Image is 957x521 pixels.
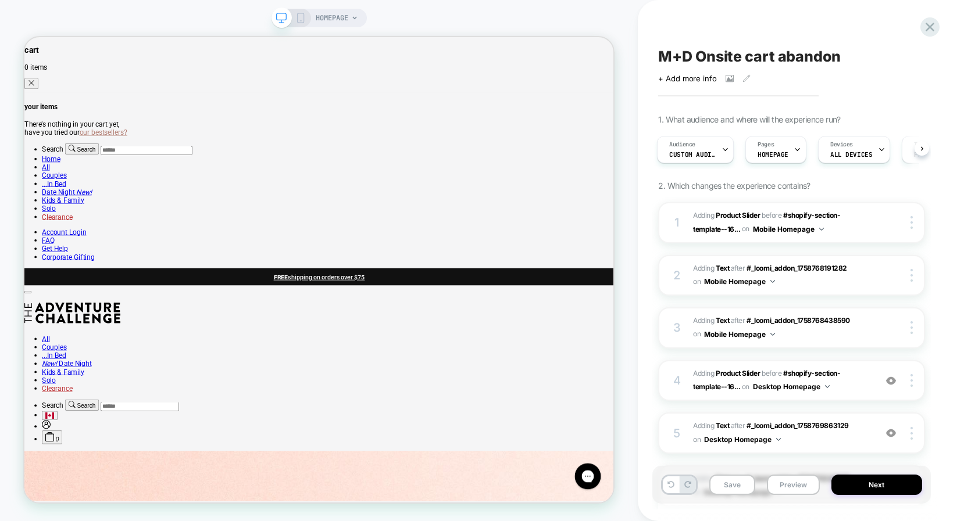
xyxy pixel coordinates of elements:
[23,157,48,168] a: Home
[830,150,872,159] span: ALL DEVICES
[23,452,42,463] a: Solo
[23,397,34,408] a: All
[23,486,52,497] label: Search
[671,265,683,286] div: 2
[747,264,847,272] span: #_loomi_addon_1758768191282
[758,141,774,149] span: Pages
[23,430,90,441] a: Date Night
[23,441,80,452] a: Kids & Family
[671,212,683,233] div: 1
[693,275,701,288] span: on
[747,421,848,430] span: #_loomi_addon_1758769863129
[716,211,760,220] b: Product Slider
[693,316,729,325] span: Adding
[23,419,56,430] a: ...In Bed
[23,201,90,212] a: Date Night
[23,212,80,223] a: Kids & Family
[23,201,67,212] span: Date Night
[704,274,775,289] button: Mobile Homepage
[753,222,824,236] button: Mobile Homepage
[910,269,913,282] img: close
[709,475,755,495] button: Save
[758,150,788,159] span: HOMEPAGE
[770,280,775,283] img: down arrow
[23,179,56,190] a: Couples
[731,421,745,430] span: AFTER
[23,168,34,179] a: All
[704,432,781,447] button: Desktop Homepage
[693,211,760,220] span: Adding
[669,141,695,149] span: Audience
[704,327,775,342] button: Mobile Homepage
[767,475,820,495] button: Preview
[54,142,99,156] button: Search
[886,428,896,438] img: crossed eye
[658,74,716,83] span: + Add more info
[716,421,729,430] b: Text
[910,321,913,334] img: close
[914,150,948,159] span: Page Load
[23,234,64,245] a: Clearance
[886,376,896,386] img: crossed eye
[6,4,41,39] button: Gorgias live chat
[831,475,922,495] button: Next
[731,264,745,272] span: AFTER
[762,211,781,220] span: BEFORE
[23,430,44,441] span: New!
[742,380,749,393] span: on
[352,315,454,325] a: shipping on orders over $75
[23,265,40,276] a: FAQ
[70,487,95,496] span: Search
[23,408,56,419] a: Couples
[776,438,781,441] img: down arrow
[70,146,95,154] span: Search
[46,430,90,441] span: Date Night
[669,150,716,159] span: Custom Audience
[658,48,840,65] span: M+D Onsite cart abandon
[762,369,781,378] span: BEFORE
[770,333,775,336] img: down arrow
[23,223,42,234] a: Solo
[747,316,849,325] span: #_loomi_addon_1758768438590
[333,315,352,325] a: FREE
[671,370,683,391] div: 4
[693,421,729,430] span: Adding
[693,369,760,378] span: Adding
[742,222,749,235] span: on
[671,317,683,338] div: 3
[716,369,760,378] b: Product Slider
[914,141,937,149] span: Trigger
[671,423,683,444] div: 5
[716,264,729,272] b: Text
[23,463,64,474] a: Clearance
[753,379,830,394] button: Desktop Homepage
[23,144,52,155] label: Search
[69,201,90,212] span: New!
[910,374,913,387] img: close
[693,264,729,272] span: Adding
[693,433,701,446] span: on
[23,254,83,265] a: Account
[23,288,94,299] a: Corporate Gifting
[316,9,348,27] span: HOMEPAGE
[73,121,137,132] a: our bestsellers?
[819,228,824,231] img: down arrow
[825,385,830,388] img: down arrow
[54,483,99,498] button: Search
[23,190,56,201] a: ...In Bed
[731,316,745,325] span: AFTER
[910,216,913,229] img: close
[830,141,853,149] span: Devices
[910,427,913,440] img: close
[658,114,840,124] span: 1. What audience and where will the experience run?
[23,276,58,288] a: Get Help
